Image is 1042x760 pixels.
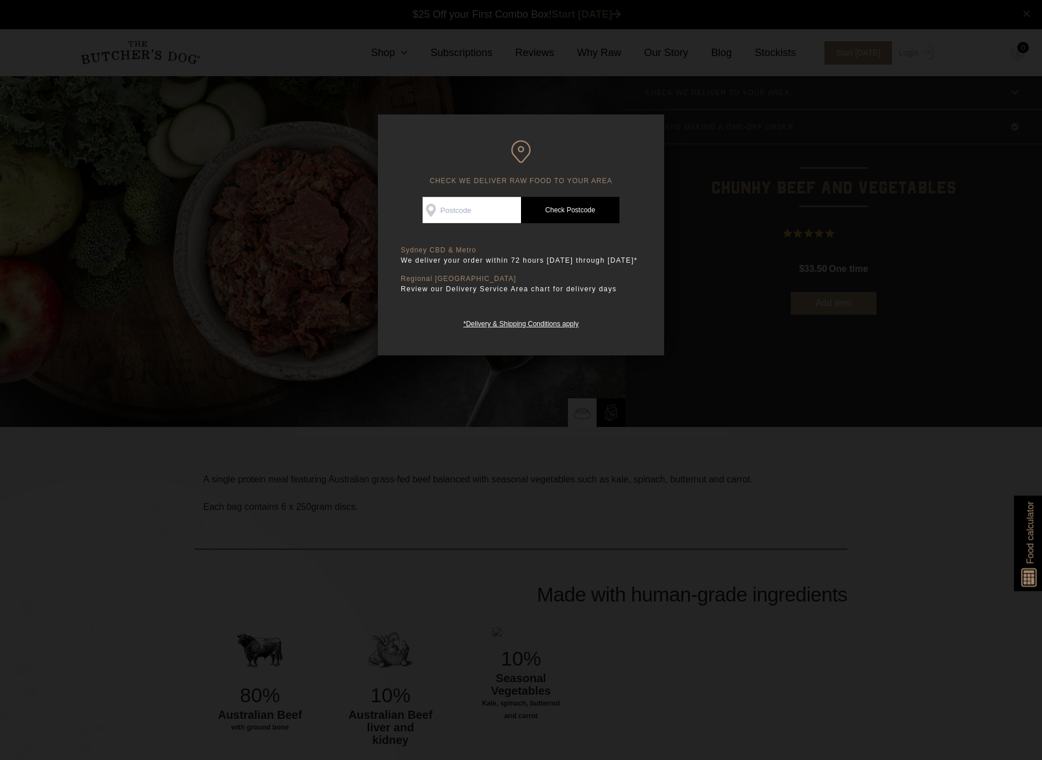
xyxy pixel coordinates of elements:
p: Review our Delivery Service Area chart for delivery days [401,283,641,295]
p: We deliver your order within 72 hours [DATE] through [DATE]* [401,255,641,266]
h6: CHECK WE DELIVER RAW FOOD TO YOUR AREA [401,140,641,185]
input: Postcode [423,197,521,223]
p: Sydney CBD & Metro [401,246,641,255]
a: Check Postcode [521,197,619,223]
a: *Delivery & Shipping Conditions apply [463,317,578,328]
span: Food calculator [1023,501,1037,564]
p: Regional [GEOGRAPHIC_DATA] [401,275,641,283]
